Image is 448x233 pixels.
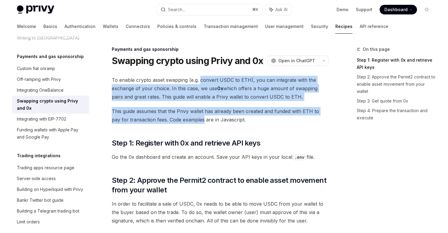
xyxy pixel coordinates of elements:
[311,19,328,34] a: Security
[357,72,436,96] a: Step 2: Approve the Permit2 contract to enable asset movement from your wallet
[17,207,79,215] div: Building a Telegram trading bot
[17,152,61,159] h5: Trading integrations
[17,87,64,94] div: Integrating OneBalance
[112,76,329,101] span: To enable crypto asset swapping (e.g. convert USDC to ETH), you can integrate with the exchange o...
[17,197,64,204] div: Bankr Twitter bot guide
[17,164,74,171] div: Trading apps resource page
[356,7,372,13] a: Support
[157,4,262,15] button: Search...⌘K
[112,46,329,52] div: Payments and gas sponsorship
[265,19,304,34] a: User management
[17,97,86,112] div: Swapping crypto using Privy and 0x
[357,106,436,123] a: Step 4: Prepare the transaction and execute
[278,58,315,64] span: Open in ChatGPT
[17,65,55,72] div: Custom fiat onramp
[17,186,83,193] div: Building on Hyperliquid with Privy
[267,56,319,66] button: Open in ChatGPT
[12,216,89,227] a: Limit orders
[12,206,89,216] a: Building a Telegram trading bot
[252,7,258,12] span: ⌘ K
[17,218,40,225] div: Limit orders
[112,200,329,225] span: In order to facilitate a sale of USDC, 0x needs to be able to move USDC from your wallet to the b...
[265,4,292,15] button: Ask AI
[12,173,89,184] a: Server-side access
[112,138,260,148] span: Step 1: Register with 0x and retrieve API keys
[337,7,349,13] a: Demo
[12,162,89,173] a: Trading apps resource page
[275,7,287,13] span: Ask AI
[12,85,89,96] a: Integrating OneBalance
[103,19,118,34] a: Wallets
[43,19,57,34] a: Basics
[335,19,352,34] a: Recipes
[17,115,66,123] div: Integrating with EIP-7702
[292,154,307,161] code: .env
[126,19,150,34] a: Connectors
[217,85,223,92] a: 0x
[12,195,89,206] a: Bankr Twitter bot guide
[112,176,329,195] span: Step 2: Approve the Permit2 contract to enable asset movement from your wallet
[17,19,36,34] a: Welcome
[17,5,54,14] img: light logo
[64,19,96,34] a: Authentication
[363,46,390,53] span: On this page
[204,19,258,34] a: Transaction management
[360,19,388,34] a: API reference
[357,55,436,72] a: Step 1: Register with 0x and retrieve API keys
[357,96,436,106] a: Step 3: Get quote from 0x
[17,126,86,141] div: Funding wallets with Apple Pay and Google Pay
[112,55,263,66] h1: Swapping crypto using Privy and 0x
[157,19,196,34] a: Policies & controls
[112,107,329,124] span: This guide assumes that the Privy wallet has already been created and funded with ETH to pay for ...
[112,153,329,161] span: Go the 0x dashboard and create an account. Save your API keys in your local file.
[12,63,89,74] a: Custom fiat onramp
[422,5,431,14] button: Toggle dark mode
[380,5,417,14] a: Dashboard
[384,7,408,13] span: Dashboard
[168,6,185,13] div: Search...
[12,114,89,124] a: Integrating with EIP-7702
[17,175,56,182] div: Server-side access
[12,124,89,143] a: Funding wallets with Apple Pay and Google Pay
[12,74,89,85] a: Off-ramping with Privy
[12,184,89,195] a: Building on Hyperliquid with Privy
[17,53,84,60] h5: Payments and gas sponsorship
[17,76,61,83] div: Off-ramping with Privy
[12,96,89,114] a: Swapping crypto using Privy and 0x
